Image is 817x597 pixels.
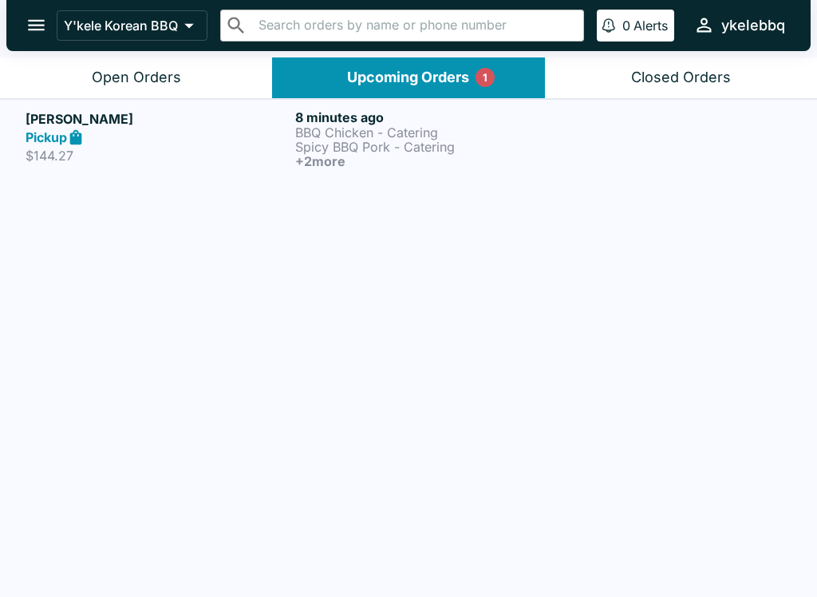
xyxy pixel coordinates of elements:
button: open drawer [16,5,57,45]
h5: [PERSON_NAME] [26,109,289,128]
p: Spicy BBQ Pork - Catering [295,140,558,154]
strong: Pickup [26,129,67,145]
h6: + 2 more [295,154,558,168]
h6: 8 minutes ago [295,109,558,125]
button: Y'kele Korean BBQ [57,10,207,41]
p: $144.27 [26,148,289,164]
p: 0 [622,18,630,34]
p: Y'kele Korean BBQ [64,18,178,34]
button: ykelebbq [687,8,791,42]
p: BBQ Chicken - Catering [295,125,558,140]
div: Closed Orders [631,69,731,87]
p: Alerts [633,18,668,34]
p: 1 [483,69,487,85]
div: ykelebbq [721,16,785,35]
input: Search orders by name or phone number [254,14,577,37]
div: Open Orders [92,69,181,87]
div: Upcoming Orders [347,69,469,87]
